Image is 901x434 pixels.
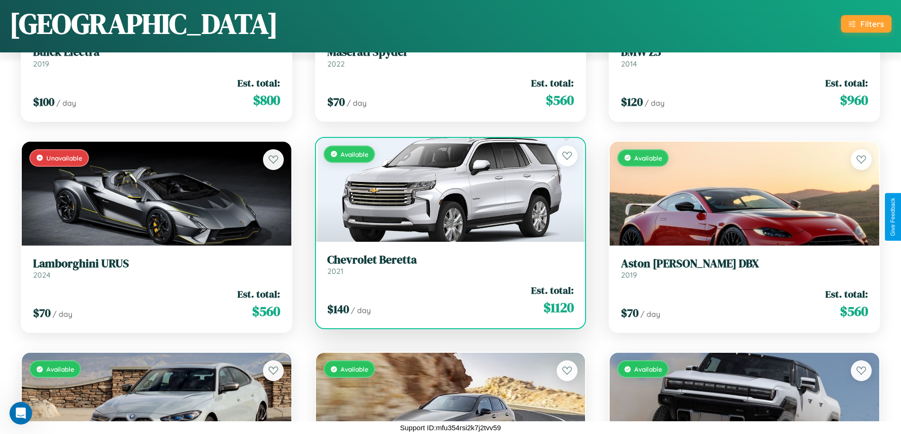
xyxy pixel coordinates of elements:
[33,257,280,280] a: Lamborghini URUS2024
[543,298,574,317] span: $ 1120
[327,45,574,68] a: Maserati Spyder2022
[347,98,367,108] span: / day
[825,76,868,90] span: Est. total:
[253,91,280,110] span: $ 800
[840,91,868,110] span: $ 960
[9,402,32,425] iframe: Intercom live chat
[621,59,637,68] span: 2014
[621,257,868,280] a: Aston [PERSON_NAME] DBX2019
[860,19,884,29] div: Filters
[640,309,660,319] span: / day
[621,45,868,68] a: BMW Z32014
[33,45,280,68] a: Buick Electra2019
[252,302,280,321] span: $ 560
[341,150,368,158] span: Available
[9,4,278,43] h1: [GEOGRAPHIC_DATA]
[841,15,892,33] button: Filters
[890,198,896,236] div: Give Feedback
[621,270,637,280] span: 2019
[546,91,574,110] span: $ 560
[400,421,501,434] p: Support ID: mfu354rsi2k7j2tvv59
[840,302,868,321] span: $ 560
[33,45,280,59] h3: Buick Electra
[237,76,280,90] span: Est. total:
[531,283,574,297] span: Est. total:
[327,253,574,267] h3: Chevrolet Beretta
[237,287,280,301] span: Est. total:
[327,253,574,276] a: Chevrolet Beretta2021
[33,59,49,68] span: 2019
[634,365,662,373] span: Available
[327,94,345,110] span: $ 70
[621,257,868,271] h3: Aston [PERSON_NAME] DBX
[621,45,868,59] h3: BMW Z3
[327,301,349,317] span: $ 140
[825,287,868,301] span: Est. total:
[327,59,345,68] span: 2022
[46,365,74,373] span: Available
[33,94,54,110] span: $ 100
[351,306,371,315] span: / day
[46,154,82,162] span: Unavailable
[341,365,368,373] span: Available
[56,98,76,108] span: / day
[52,309,72,319] span: / day
[621,94,643,110] span: $ 120
[33,305,51,321] span: $ 70
[634,154,662,162] span: Available
[531,76,574,90] span: Est. total:
[327,266,343,276] span: 2021
[33,257,280,271] h3: Lamborghini URUS
[621,305,639,321] span: $ 70
[33,270,51,280] span: 2024
[327,45,574,59] h3: Maserati Spyder
[645,98,665,108] span: / day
